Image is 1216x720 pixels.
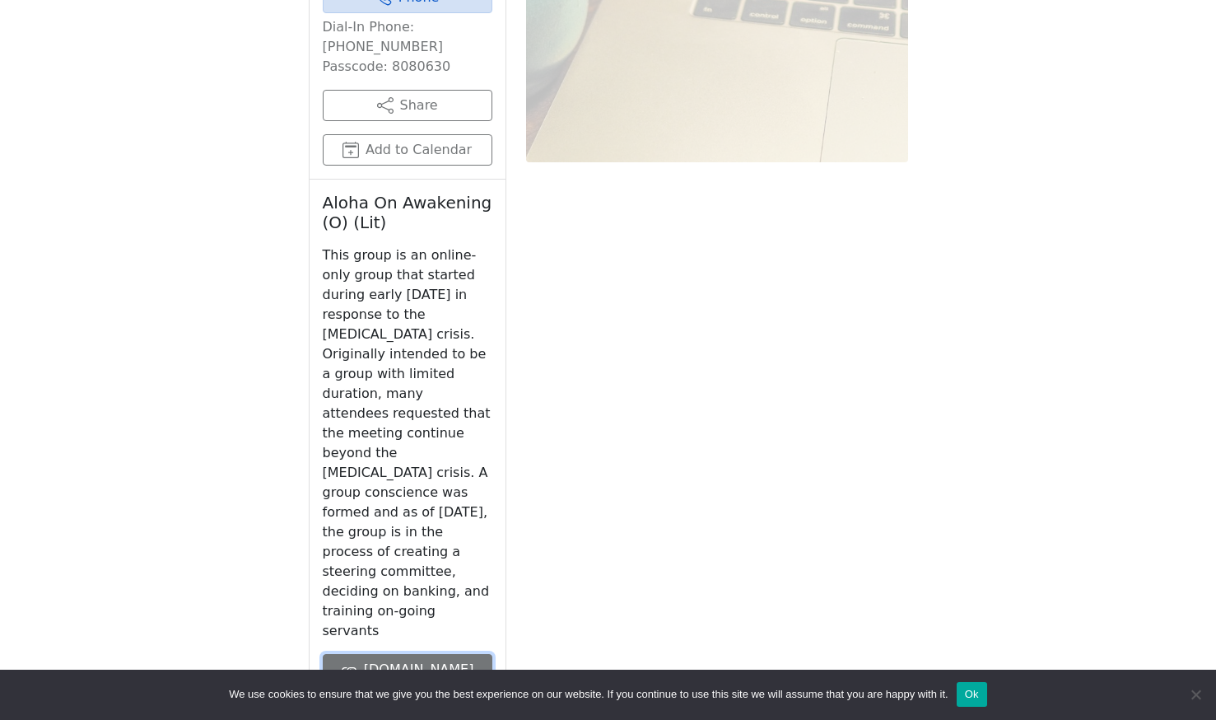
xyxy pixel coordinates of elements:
p: This group is an online-only group that started during early [DATE] in response to the [MEDICAL_D... [323,245,492,641]
button: Add to Calendar [323,134,492,166]
button: Ok [957,682,987,707]
span: We use cookies to ensure that we give you the best experience on our website. If you continue to ... [229,686,948,703]
button: Share [323,90,492,121]
h2: Aloha On Awakening (O) (Lit) [323,193,492,232]
a: [DOMAIN_NAME] [323,654,492,685]
p: Dial-In Phone: [PHONE_NUMBER] Passcode: 8080630 [323,17,492,77]
span: No [1187,686,1204,703]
